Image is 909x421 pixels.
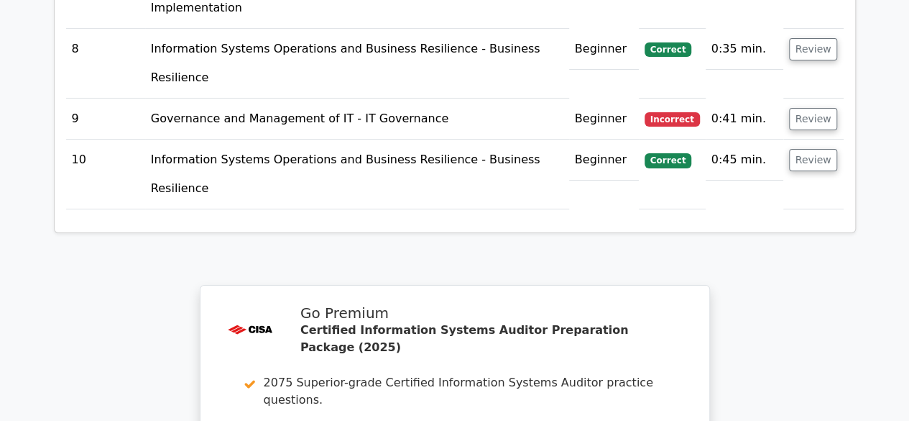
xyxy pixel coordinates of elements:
[789,38,838,60] button: Review
[66,140,145,209] td: 10
[645,112,700,127] span: Incorrect
[645,153,691,168] span: Correct
[569,140,639,181] td: Beginner
[645,42,691,57] span: Correct
[569,99,639,140] td: Beginner
[145,99,569,140] td: Governance and Management of IT - IT Governance
[145,29,569,99] td: Information Systems Operations and Business Resilience - Business Resilience
[706,29,783,70] td: 0:35 min.
[789,108,838,130] button: Review
[706,140,783,181] td: 0:45 min.
[145,140,569,209] td: Information Systems Operations and Business Resilience - Business Resilience
[569,29,639,70] td: Beginner
[706,99,783,140] td: 0:41 min.
[66,99,145,140] td: 9
[66,29,145,99] td: 8
[789,149,838,171] button: Review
